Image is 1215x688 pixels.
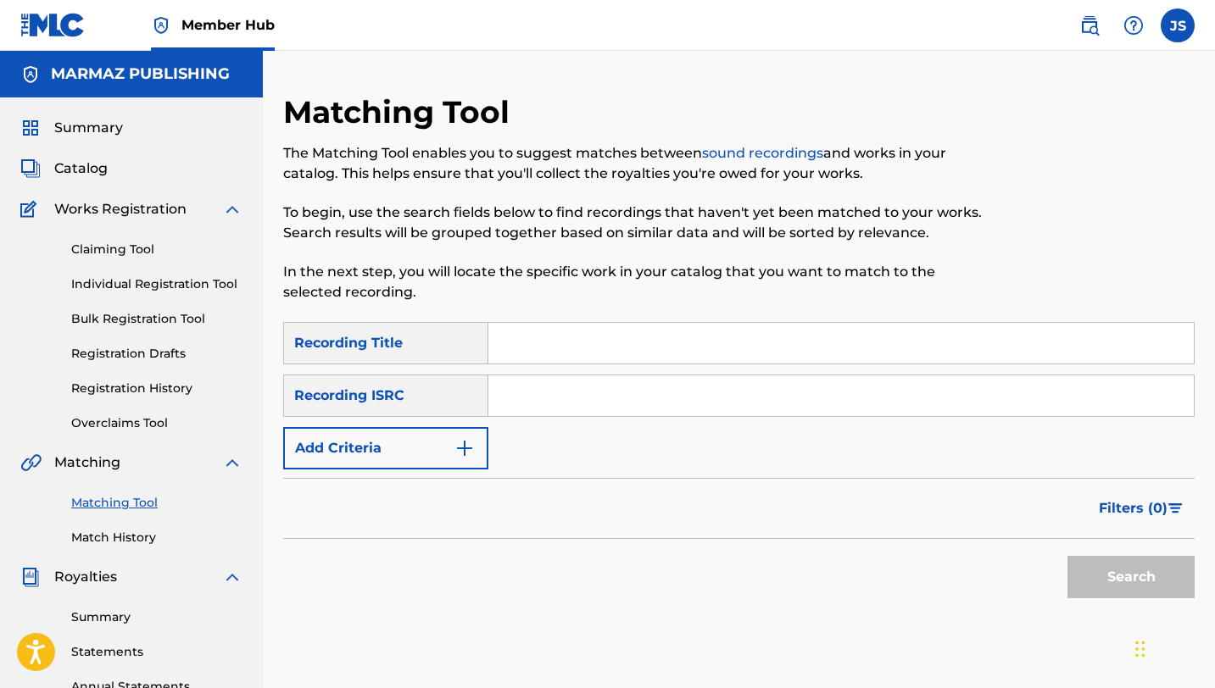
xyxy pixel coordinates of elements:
[20,567,41,587] img: Royalties
[454,438,475,458] img: 9d2ae6d4665cec9f34b9.svg
[1135,624,1145,674] div: Arrastrar
[71,345,242,363] a: Registration Drafts
[283,93,518,131] h2: Matching Tool
[1161,8,1195,42] div: User Menu
[1130,607,1215,688] div: Widget de chat
[20,199,42,219] img: Works Registration
[54,118,123,138] span: Summary
[54,567,117,587] span: Royalties
[51,64,230,84] h5: MARMAZ PUBLISHING
[71,643,242,661] a: Statements
[1117,8,1151,42] div: Help
[1123,15,1144,36] img: help
[283,322,1195,607] form: Search Form
[222,452,242,473] img: expand
[151,15,171,36] img: Top Rightsholder
[1130,607,1215,688] iframe: Chat Widget
[1079,15,1100,36] img: search
[20,158,41,179] img: Catalog
[20,452,42,473] img: Matching
[71,380,242,397] a: Registration History
[71,241,242,258] a: Claiming Tool
[283,262,985,302] p: In the next step, you will locate the specific work in your catalog that you want to match to the...
[702,145,823,161] a: sound recordings
[1168,441,1215,577] iframe: Resource Center
[20,64,41,85] img: Accounts
[283,427,488,469] button: Add Criteria
[20,158,108,179] a: CatalogCatalog
[1073,8,1106,42] a: Public Search
[283,203,985,243] p: To begin, use the search fields below to find recordings that haven't yet been matched to your wo...
[283,143,985,184] p: The Matching Tool enables you to suggest matches between and works in your catalog. This helps en...
[71,529,242,547] a: Match History
[71,608,242,626] a: Summary
[181,15,275,35] span: Member Hub
[54,199,187,219] span: Works Registration
[222,567,242,587] img: expand
[20,118,123,138] a: SummarySummary
[71,310,242,328] a: Bulk Registration Tool
[20,13,86,37] img: MLC Logo
[1089,487,1195,530] button: Filters (0)
[71,414,242,432] a: Overclaims Tool
[71,275,242,293] a: Individual Registration Tool
[1099,498,1168,519] span: Filters ( 0 )
[20,118,41,138] img: Summary
[71,494,242,512] a: Matching Tool
[222,199,242,219] img: expand
[54,158,108,179] span: Catalog
[54,452,120,473] span: Matching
